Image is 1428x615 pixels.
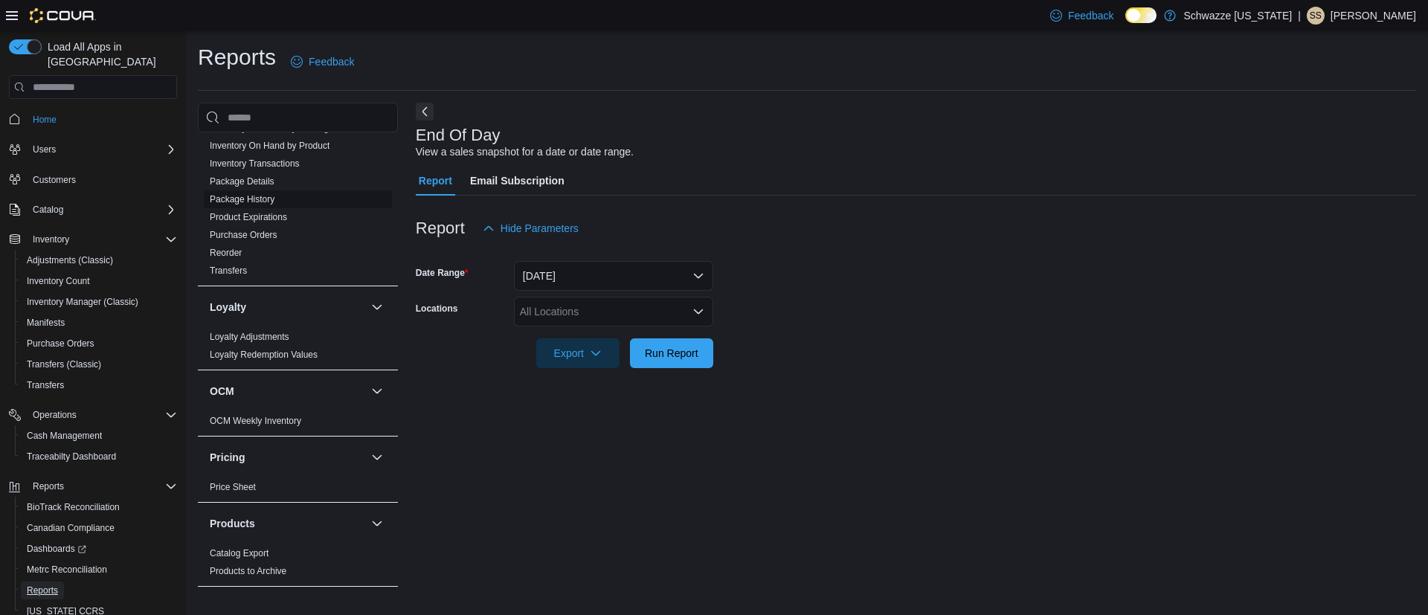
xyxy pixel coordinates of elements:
[368,298,386,316] button: Loyalty
[27,543,86,555] span: Dashboards
[3,139,183,160] button: Users
[21,355,177,373] span: Transfers (Classic)
[21,498,126,516] a: BioTrack Reconciliation
[27,275,90,287] span: Inventory Count
[198,412,398,436] div: OCM
[1125,23,1126,24] span: Dark Mode
[27,406,177,424] span: Operations
[210,141,329,151] a: Inventory On Hand by Product
[27,501,120,513] span: BioTrack Reconciliation
[210,566,286,576] a: Products to Archive
[27,141,177,158] span: Users
[3,405,183,425] button: Operations
[21,272,177,290] span: Inventory Count
[21,582,177,599] span: Reports
[27,111,62,129] a: Home
[27,477,177,495] span: Reports
[21,335,177,352] span: Purchase Orders
[21,314,177,332] span: Manifests
[3,229,183,250] button: Inventory
[21,272,96,290] a: Inventory Count
[210,482,256,492] a: Price Sheet
[198,328,398,370] div: Loyalty
[210,193,274,205] span: Package History
[21,376,70,394] a: Transfers
[21,293,144,311] a: Inventory Manager (Classic)
[210,265,247,277] span: Transfers
[27,451,116,463] span: Traceabilty Dashboard
[416,219,465,237] h3: Report
[210,229,277,241] span: Purchase Orders
[210,211,287,223] span: Product Expirations
[210,516,255,531] h3: Products
[210,212,287,222] a: Product Expirations
[3,199,183,220] button: Catalog
[30,8,96,23] img: Cova
[210,349,318,361] span: Loyalty Redemption Values
[210,331,289,343] span: Loyalty Adjustments
[27,338,94,350] span: Purchase Orders
[27,296,138,308] span: Inventory Manager (Classic)
[27,254,113,266] span: Adjustments (Classic)
[210,176,274,187] a: Package Details
[210,516,365,531] button: Products
[210,247,242,259] span: Reorder
[21,519,120,537] a: Canadian Compliance
[15,375,183,396] button: Transfers
[198,544,398,586] div: Products
[477,213,585,243] button: Hide Parameters
[416,144,634,160] div: View a sales snapshot for a date or date range.
[198,65,398,286] div: Inventory
[15,538,183,559] a: Dashboards
[21,519,177,537] span: Canadian Compliance
[15,497,183,518] button: BioTrack Reconciliation
[536,338,620,368] button: Export
[21,561,113,579] a: Metrc Reconciliation
[21,561,177,579] span: Metrc Reconciliation
[21,448,122,466] a: Traceabilty Dashboard
[198,42,276,72] h1: Reports
[33,204,63,216] span: Catalog
[545,338,611,368] span: Export
[21,448,177,466] span: Traceabilty Dashboard
[416,103,434,120] button: Next
[27,141,62,158] button: Users
[416,303,458,315] label: Locations
[21,251,177,269] span: Adjustments (Classic)
[692,306,704,318] button: Open list of options
[514,261,713,291] button: [DATE]
[21,293,177,311] span: Inventory Manager (Classic)
[27,109,177,128] span: Home
[210,248,242,258] a: Reorder
[15,559,183,580] button: Metrc Reconciliation
[3,476,183,497] button: Reports
[210,300,365,315] button: Loyalty
[210,300,246,315] h3: Loyalty
[416,126,501,144] h3: End Of Day
[33,114,57,126] span: Home
[15,354,183,375] button: Transfers (Classic)
[1331,7,1416,25] p: [PERSON_NAME]
[1310,7,1322,25] span: SS
[27,358,101,370] span: Transfers (Classic)
[210,158,300,170] span: Inventory Transactions
[27,231,75,248] button: Inventory
[416,267,469,279] label: Date Range
[27,317,65,329] span: Manifests
[15,518,183,538] button: Canadian Compliance
[27,564,107,576] span: Metrc Reconciliation
[210,194,274,205] a: Package History
[15,271,183,292] button: Inventory Count
[15,312,183,333] button: Manifests
[27,170,177,189] span: Customers
[210,350,318,360] a: Loyalty Redemption Values
[21,251,119,269] a: Adjustments (Classic)
[210,415,301,427] span: OCM Weekly Inventory
[210,547,268,559] span: Catalog Export
[27,585,58,596] span: Reports
[15,333,183,354] button: Purchase Orders
[210,450,245,465] h3: Pricing
[15,425,183,446] button: Cash Management
[27,477,70,495] button: Reports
